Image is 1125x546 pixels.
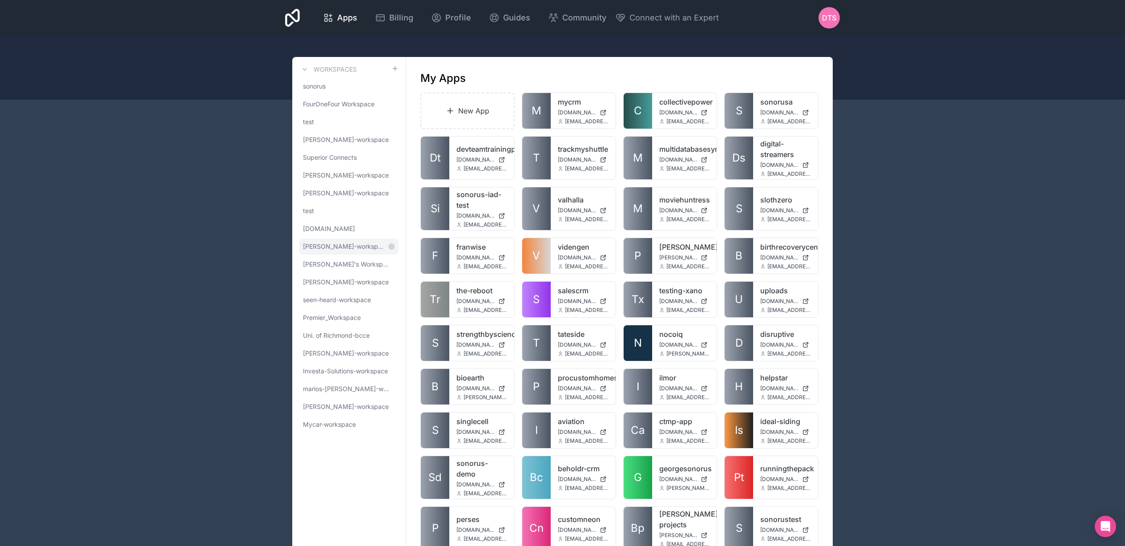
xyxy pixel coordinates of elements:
span: [DOMAIN_NAME] [303,224,355,233]
a: Uni. of Richmond-bcce [299,328,399,344]
a: slothzero [760,194,811,205]
span: Is [735,423,743,437]
a: helpstar [760,372,811,383]
a: sonorusa [760,97,811,107]
span: [PERSON_NAME]-workspace [303,171,389,180]
div: Open Intercom Messenger [1095,516,1116,537]
span: [EMAIL_ADDRESS][DOMAIN_NAME] [767,394,811,401]
span: [EMAIL_ADDRESS][DOMAIN_NAME] [565,216,609,223]
span: [DOMAIN_NAME] [760,207,798,214]
a: sonorus-iad-test [456,189,507,210]
a: B [725,238,753,274]
a: S [522,282,551,317]
a: Tx [624,282,652,317]
span: [EMAIL_ADDRESS][DOMAIN_NAME] [767,535,811,542]
h1: My Apps [420,71,466,85]
span: [DOMAIN_NAME] [760,162,798,169]
a: Bc [522,456,551,499]
span: [PERSON_NAME]'s Workspace [303,260,391,269]
span: [EMAIL_ADDRESS][DOMAIN_NAME] [464,221,507,228]
span: [DOMAIN_NAME] [558,341,596,348]
span: D [735,336,743,350]
a: B [421,369,449,404]
span: [EMAIL_ADDRESS][DOMAIN_NAME] [565,307,609,314]
span: [DOMAIN_NAME] [456,526,495,534]
span: [PERSON_NAME][DOMAIN_NAME] [659,532,698,539]
a: ctmp-app [659,416,710,427]
span: C [634,104,642,118]
a: [DOMAIN_NAME] [456,156,507,163]
span: seen-heard-workspace [303,295,371,304]
a: [PERSON_NAME]-workspace [299,132,399,148]
button: Connect with an Expert [615,12,719,24]
a: Sd [421,456,449,499]
a: [DOMAIN_NAME] [760,298,811,305]
span: [DOMAIN_NAME] [456,481,495,488]
a: I [624,369,652,404]
span: [EMAIL_ADDRESS][DOMAIN_NAME] [767,216,811,223]
a: [PERSON_NAME]-workspace [299,345,399,361]
a: test [299,114,399,130]
span: Uni. of Richmond-bcce [303,331,370,340]
span: [DOMAIN_NAME] [558,385,596,392]
a: valhalla [558,194,609,205]
a: V [522,238,551,274]
span: S [736,104,742,118]
a: S [421,325,449,361]
span: V [532,249,540,263]
span: [EMAIL_ADDRESS][DOMAIN_NAME] [767,170,811,178]
span: [EMAIL_ADDRESS][DOMAIN_NAME] [767,485,811,492]
span: Si [431,202,440,216]
span: [DOMAIN_NAME] [659,109,698,116]
span: [DOMAIN_NAME] [659,298,698,305]
span: H [735,380,743,394]
span: [DOMAIN_NAME] [760,109,798,116]
span: Bc [530,470,543,485]
span: S [432,336,439,350]
a: Premier_Workspace [299,310,399,326]
span: [PERSON_NAME]-workspace [303,278,389,287]
a: Is [725,413,753,448]
a: [DOMAIN_NAME] [299,221,399,237]
span: P [533,380,540,394]
a: [DOMAIN_NAME] [760,254,811,261]
span: Investa-Solutions-workspace [303,367,388,376]
span: marios-[PERSON_NAME]-workspace [303,384,391,393]
span: [DOMAIN_NAME] [456,298,495,305]
a: [DOMAIN_NAME] [760,526,811,534]
a: [DOMAIN_NAME] [760,385,811,392]
a: Si [421,187,449,230]
a: aviation [558,416,609,427]
span: Bp [631,521,645,535]
a: Mycar-workspace [299,417,399,433]
a: C [624,93,652,129]
a: [PERSON_NAME]-workspace [299,185,399,201]
a: S [725,187,753,230]
a: videngen [558,242,609,252]
span: [DOMAIN_NAME] [456,156,495,163]
a: [DOMAIN_NAME] [456,298,507,305]
span: T [533,336,540,350]
span: S [736,202,742,216]
span: [EMAIL_ADDRESS][DOMAIN_NAME] [565,485,609,492]
span: F [432,249,438,263]
span: [DOMAIN_NAME] [456,341,495,348]
span: I [535,423,538,437]
a: [DOMAIN_NAME] [659,207,710,214]
span: G [634,470,642,485]
span: [EMAIL_ADDRESS][DOMAIN_NAME] [767,437,811,445]
a: strengthbyscience [456,329,507,340]
a: [DOMAIN_NAME] [456,429,507,436]
a: [DOMAIN_NAME] [558,207,609,214]
a: [PERSON_NAME] [659,242,710,252]
a: F [421,238,449,274]
a: procustomhomes [558,372,609,383]
a: T [522,137,551,179]
a: [DOMAIN_NAME] [456,212,507,219]
a: S [725,93,753,129]
span: [DOMAIN_NAME] [558,254,596,261]
a: salescrm [558,285,609,296]
span: test [303,117,314,126]
a: [PERSON_NAME]-workspace [299,239,399,255]
a: digital-streamers [760,138,811,160]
